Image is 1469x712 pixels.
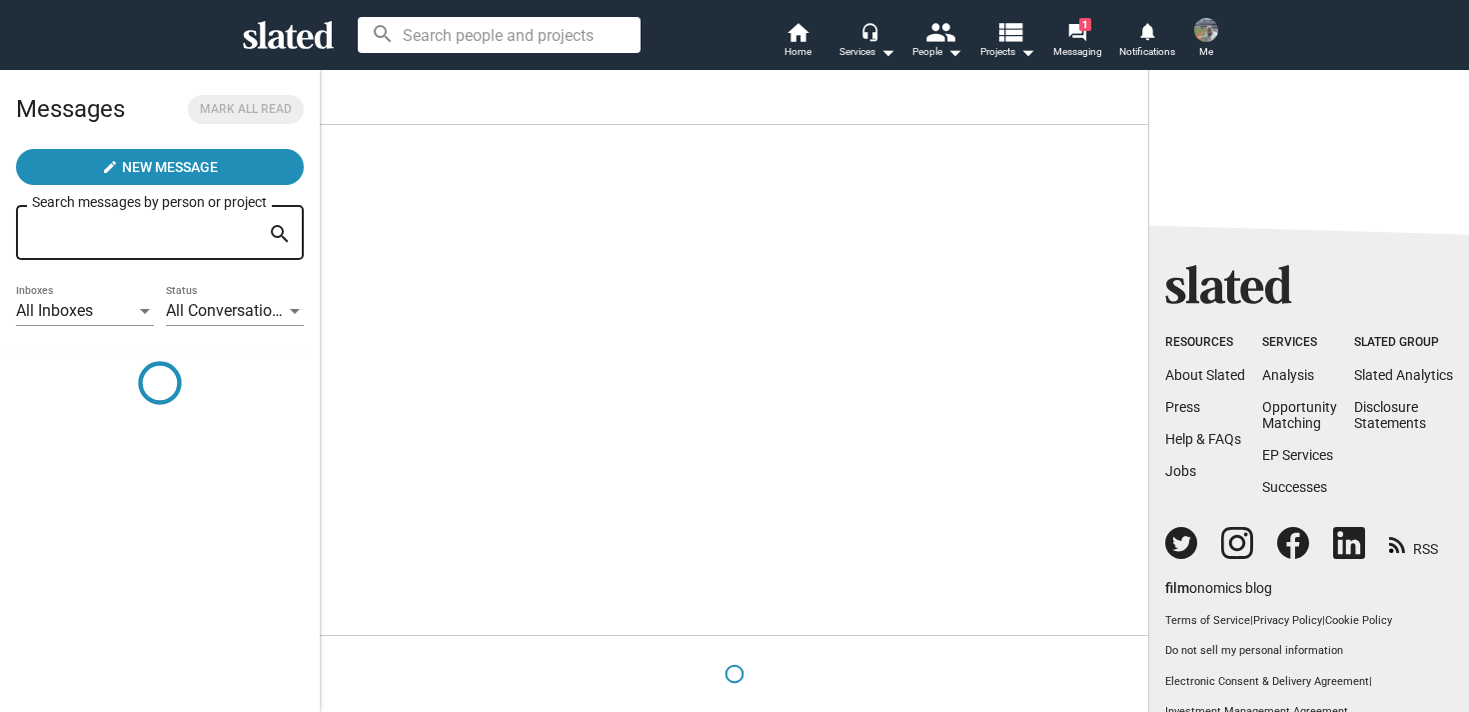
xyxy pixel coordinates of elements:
a: 1Messaging [1042,20,1112,64]
mat-icon: notifications [1137,21,1156,40]
span: | [1369,675,1372,688]
a: RSS [1389,528,1438,559]
a: Privacy Policy [1253,614,1322,627]
h2: Messages [16,85,125,133]
mat-icon: arrow_drop_down [875,40,899,64]
a: filmonomics blog [1165,563,1272,598]
span: All Inboxes [16,301,93,320]
a: About Slated [1165,367,1245,383]
div: Slated Group [1354,335,1453,351]
a: Home [762,20,832,64]
span: Mark all read [200,99,292,120]
span: Me [1199,40,1213,64]
span: All Conversations [166,301,289,320]
mat-icon: people [925,17,954,46]
div: People [912,40,962,64]
a: Slated Analytics [1354,367,1453,383]
span: Home [784,40,811,64]
mat-icon: headset_mic [860,22,878,40]
span: | [1250,614,1253,627]
span: Notifications [1119,40,1175,64]
a: OpportunityMatching [1262,399,1337,431]
span: film [1165,580,1189,596]
a: Successes [1262,479,1327,495]
button: Mark all read [188,95,304,124]
button: Projects [972,20,1042,64]
input: Search people and projects [358,17,641,53]
button: Do not sell my personal information [1165,644,1453,659]
span: | [1322,614,1325,627]
a: Electronic Consent & Delivery Agreement [1165,675,1369,688]
button: Jay FjestadMe [1182,14,1230,66]
a: DisclosureStatements [1354,399,1426,431]
mat-icon: forum [1067,22,1086,41]
button: New Message [16,149,304,185]
span: 1 [1079,18,1091,31]
button: Services [832,20,902,64]
mat-icon: arrow_drop_down [1015,40,1039,64]
a: Analysis [1262,367,1314,383]
a: EP Services [1262,447,1333,463]
img: Jay Fjestad [1194,18,1218,42]
span: Projects [980,40,1035,64]
span: New Message [122,149,218,185]
div: Services [1262,335,1337,351]
a: Cookie Policy [1325,614,1392,627]
mat-icon: create [102,159,118,175]
a: Press [1165,399,1200,415]
div: Services [839,40,895,64]
mat-icon: arrow_drop_down [942,40,966,64]
div: Resources [1165,335,1245,351]
a: Terms of Service [1165,614,1250,627]
mat-icon: home [785,20,809,44]
a: Help & FAQs [1165,431,1241,447]
mat-icon: view_list [995,17,1024,46]
span: Messaging [1053,40,1102,64]
a: Notifications [1112,20,1182,64]
button: People [902,20,972,64]
a: Jobs [1165,463,1196,479]
mat-icon: search [268,219,292,250]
